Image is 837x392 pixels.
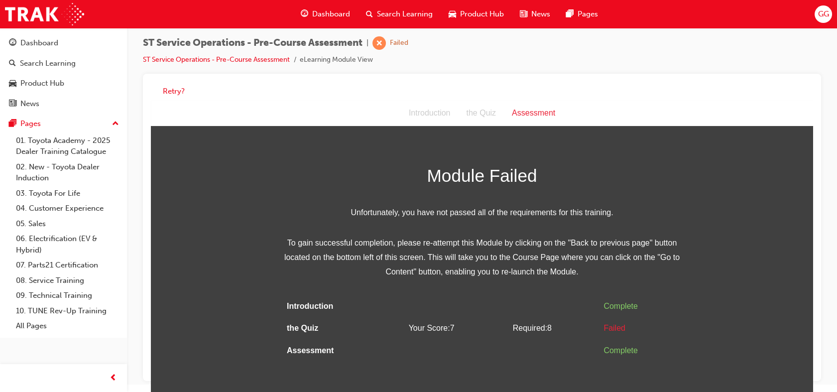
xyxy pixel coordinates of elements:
[4,54,123,73] a: Search Learning
[12,288,123,303] a: 09. Technical Training
[366,8,373,20] span: search-icon
[531,8,550,20] span: News
[460,8,504,20] span: Product Hub
[558,4,606,24] a: pages-iconPages
[441,4,512,24] a: car-iconProduct Hub
[132,61,530,90] span: Module Failed
[20,78,64,89] div: Product Hub
[9,79,16,88] span: car-icon
[353,5,412,20] div: Assessment
[307,5,353,20] div: the Quiz
[163,86,185,97] button: Retry?
[9,100,16,109] span: news-icon
[12,273,123,288] a: 08. Service Training
[112,118,119,131] span: up-icon
[520,8,527,20] span: news-icon
[20,58,76,69] div: Search Learning
[132,135,530,178] span: To gain successful completion, please re-attempt this Module by clicking on the "Back to previous...
[818,8,829,20] span: GG
[12,201,123,216] a: 04. Customer Experience
[143,37,362,49] span: ST Service Operations - Pre-Course Assessment
[9,39,16,48] span: guage-icon
[300,54,373,66] li: eLearning Module View
[143,55,290,64] a: ST Service Operations - Pre-Course Assessment
[4,115,123,133] button: Pages
[293,4,358,24] a: guage-iconDashboard
[9,120,16,129] span: pages-icon
[12,318,123,334] a: All Pages
[12,303,123,319] a: 10. TUNE Rev-Up Training
[250,5,308,20] div: Introduction
[377,8,433,20] span: Search Learning
[4,95,123,113] a: News
[12,231,123,258] a: 06. Electrification (EV & Hybrid)
[20,118,41,130] div: Pages
[372,36,386,50] span: learningRecordVerb_FAIL-icon
[449,8,456,20] span: car-icon
[12,133,123,159] a: 01. Toyota Academy - 2025 Dealer Training Catalogue
[132,217,239,239] td: the Quiz
[132,195,239,217] td: Introduction
[512,4,558,24] a: news-iconNews
[4,34,123,52] a: Dashboard
[566,8,574,20] span: pages-icon
[12,216,123,232] a: 05. Sales
[390,38,408,48] div: Failed
[20,98,39,110] div: News
[20,37,58,49] div: Dashboard
[366,37,368,49] span: |
[12,186,123,201] a: 03. Toyota For Life
[4,32,123,115] button: DashboardSearch LearningProduct HubNews
[258,223,304,232] span: Your Score: 7
[362,223,401,232] span: Required: 8
[12,258,123,273] a: 07. Parts21 Certification
[453,243,526,258] div: Complete
[312,8,350,20] span: Dashboard
[301,8,308,20] span: guage-icon
[4,74,123,93] a: Product Hub
[453,221,526,235] div: Failed
[9,59,16,68] span: search-icon
[5,3,84,25] img: Trak
[12,159,123,186] a: 02. New - Toyota Dealer Induction
[110,372,117,385] span: prev-icon
[132,239,239,261] td: Assessment
[815,5,832,23] button: GG
[453,199,526,213] div: Complete
[132,105,530,120] span: Unfortunately, you have not passed all of the requirements for this training.
[578,8,598,20] span: Pages
[358,4,441,24] a: search-iconSearch Learning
